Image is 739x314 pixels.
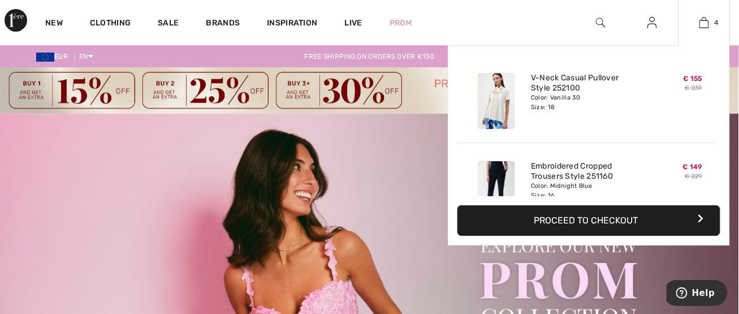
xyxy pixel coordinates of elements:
[478,73,515,129] img: V-Neck Casual Pullover Style 252100
[90,18,131,30] a: Clothing
[531,161,642,182] a: Embroidered Cropped Trousers Style 251160
[715,18,719,28] span: 4
[36,53,72,61] span: EUR
[699,16,709,29] img: My Bag
[79,53,93,61] span: EN
[647,16,657,29] img: My Info
[685,173,703,180] s: € 229
[667,280,728,308] iframe: Opens a widget where you can find more information
[206,18,240,30] a: Brands
[478,161,515,217] img: Embroidered Cropped Trousers Style 251160
[683,163,703,171] span: € 149
[5,9,27,32] img: 1ère Avenue
[457,205,720,236] button: Proceed to Checkout
[679,16,729,29] a: 4
[45,18,63,30] a: New
[684,75,703,83] span: € 155
[638,16,666,30] a: Sign In
[390,17,412,29] a: Prom
[531,182,642,200] div: Color: Midnight Blue Size: 16
[596,16,606,29] img: search the website
[345,17,362,29] a: Live
[296,53,444,61] a: Free shipping on orders over €130
[267,18,317,30] span: Inspiration
[685,84,703,92] s: € 239
[36,53,54,62] img: Euro
[531,93,642,111] div: Color: Vanilla 30 Size: 18
[531,73,642,93] a: V-Neck Casual Pullover Style 252100
[158,18,179,30] a: Sale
